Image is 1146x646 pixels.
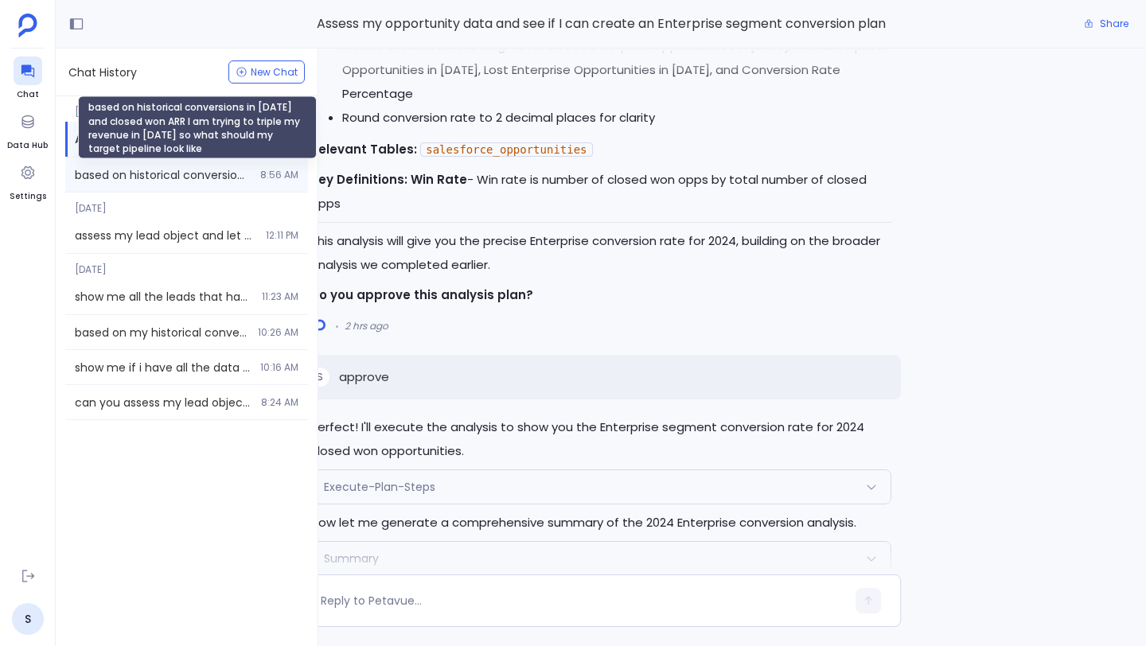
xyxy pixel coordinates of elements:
[251,68,298,77] span: New Chat
[10,190,46,203] span: Settings
[65,193,308,215] span: [DATE]
[420,142,592,157] code: salesforce_opportunities
[75,167,251,183] span: based on historical conversions in 2024 and closed won ARR I am trying to triple my revenue in 20...
[310,168,891,216] p: - Win rate is number of closed won opps by total number of closed opps
[310,229,891,277] p: This analysis will give you the precise Enterprise conversion rate for 2024, building on the broa...
[339,368,389,387] p: approve
[1100,18,1128,30] span: Share
[65,96,308,119] span: [DATE]
[301,14,901,34] span: Assess my opportunity data and see if I can create an Enterprise segment conversion plan
[75,289,252,305] span: show me all the leads that have converted to opportunities in the last 100 days and tell what was...
[258,326,298,339] span: 10:26 AM
[18,14,37,37] img: petavue logo
[75,360,251,376] span: show me if i have all the data in my leads object to conduct a cohort analysis for all leads crea...
[228,60,305,84] button: New Chat
[65,254,308,276] span: [DATE]
[75,395,251,411] span: can you assess my lead objects and see if I have the data to perform a cohort analysis on convers...
[10,158,46,203] a: Settings
[7,139,48,152] span: Data Hub
[310,286,533,303] strong: Do you approve this analysis plan?
[310,415,891,463] p: Perfect! I'll execute the analysis to show you the Enterprise segment conversion rate for 2024 cl...
[342,106,891,130] li: Round conversion rate to 2 decimal places for clarity
[314,319,325,334] img: logo
[14,88,42,101] span: Chat
[261,396,298,409] span: 8:24 AM
[310,141,417,158] strong: Relevant Tables:
[310,511,891,535] p: Now let me generate a comprehensive summary of the 2024 Enterprise conversion analysis.
[7,107,48,152] a: Data Hub
[78,96,317,159] div: based on historical conversions in [DATE] and closed won ARR I am trying to triple my revenue in ...
[260,169,298,181] span: 8:56 AM
[317,371,323,383] span: S
[345,320,388,333] span: 2 hrs ago
[266,229,298,242] span: 12:11 PM
[310,171,407,188] strong: Key Definitions:
[260,361,298,374] span: 10:16 AM
[262,290,298,303] span: 11:23 AM
[14,56,42,101] a: Chat
[12,603,44,635] a: S
[75,228,256,243] span: assess my lead object and let me know if I have enough data to perform a cohort analysis for all ...
[75,325,248,341] span: based on my historical conversions and closed revenue in 2024 i want to triple revenue so what sh...
[1074,13,1138,35] button: Share
[68,64,137,80] span: Chat History
[411,171,467,188] strong: Win Rate
[324,479,435,495] span: Execute-Plan-Steps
